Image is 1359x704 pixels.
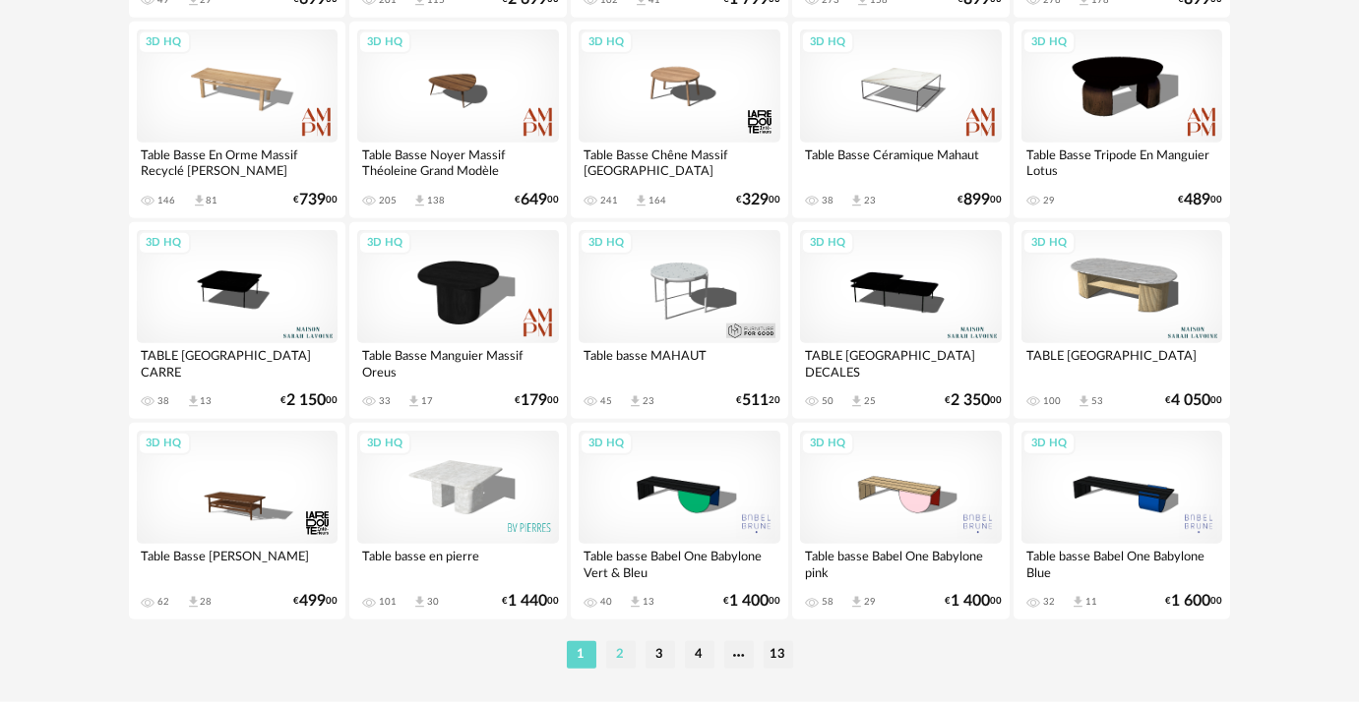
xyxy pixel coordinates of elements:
div: Table basse MAHAUT [579,343,780,382]
div: 3D HQ [580,432,633,456]
a: 3D HQ Table Basse [PERSON_NAME] 62 Download icon 28 €49900 [129,423,346,619]
a: 3D HQ Table Basse Manguier Massif Oreus 33 Download icon 17 €17900 [349,222,567,419]
span: 511 [742,394,769,407]
div: 17 [421,395,433,407]
div: € 00 [293,595,338,608]
span: Download icon [1077,394,1091,409]
div: 33 [379,395,391,407]
span: 2 150 [286,394,326,407]
div: Table Basse Manguier Massif Oreus [357,343,559,382]
span: Download icon [406,394,421,409]
span: Download icon [186,595,201,610]
div: € 00 [945,394,1002,407]
li: 1 [567,641,596,669]
span: Download icon [628,394,643,409]
a: 3D HQ Table Basse Tripode En Manguier Lotus 29 €48900 [1014,22,1231,218]
div: 32 [1043,596,1055,608]
li: 2 [606,641,636,669]
span: 1 400 [729,595,769,608]
div: € 00 [502,595,559,608]
div: 23 [864,195,876,206]
span: Download icon [634,194,649,208]
span: 4 050 [1171,394,1210,407]
div: Table Basse Chêne Massif [GEOGRAPHIC_DATA] [579,143,780,182]
div: Table basse en pierre [357,544,559,583]
div: 23 [643,395,654,407]
div: € 00 [293,194,338,206]
div: 3D HQ [138,432,191,456]
span: 499 [299,595,326,608]
a: 3D HQ Table basse en pierre 101 Download icon 30 €1 44000 [349,423,567,619]
a: 3D HQ Table Basse Chêne Massif [GEOGRAPHIC_DATA] 241 Download icon 164 €32900 [571,22,788,218]
div: 40 [600,596,612,608]
a: 3D HQ TABLE [GEOGRAPHIC_DATA] DECALES 50 Download icon 25 €2 35000 [792,222,1010,419]
span: 899 [963,194,990,206]
div: € 00 [957,194,1002,206]
div: 58 [822,596,834,608]
div: € 00 [736,194,780,206]
a: 3D HQ TABLE [GEOGRAPHIC_DATA] CARRE 38 Download icon 13 €2 15000 [129,222,346,419]
div: 30 [427,596,439,608]
div: 3D HQ [358,432,411,456]
div: 81 [207,195,218,206]
div: Table Basse En Orme Massif Recyclé [PERSON_NAME] [137,143,339,182]
li: 4 [685,641,714,669]
div: 29 [864,596,876,608]
span: Download icon [1071,595,1085,610]
span: 1 440 [508,595,547,608]
div: 62 [158,596,170,608]
div: € 00 [723,595,780,608]
div: 3D HQ [801,432,854,456]
div: 45 [600,395,612,407]
div: 3D HQ [138,231,191,256]
div: 3D HQ [138,30,191,55]
span: 179 [521,394,547,407]
div: 53 [1091,395,1103,407]
div: 3D HQ [358,231,411,256]
a: 3D HQ Table Basse En Orme Massif Recyclé [PERSON_NAME] 146 Download icon 81 €73900 [129,22,346,218]
div: 13 [201,395,213,407]
div: 38 [158,395,170,407]
div: € 00 [515,394,559,407]
div: 205 [379,195,397,206]
div: Table basse Babel One Babylone pink [800,544,1002,583]
span: Download icon [412,194,427,208]
span: Download icon [849,595,864,610]
div: 29 [1043,195,1055,206]
span: Download icon [849,194,864,208]
div: 138 [427,195,445,206]
a: 3D HQ Table basse MAHAUT 45 Download icon 23 €51120 [571,222,788,419]
div: 3D HQ [1022,231,1076,256]
span: 1 400 [951,595,990,608]
span: 1 600 [1171,595,1210,608]
span: 489 [1184,194,1210,206]
a: 3D HQ Table basse Babel One Babylone Blue 32 Download icon 11 €1 60000 [1014,423,1231,619]
span: Download icon [849,394,864,409]
div: Table Basse Céramique Mahaut [800,143,1002,182]
div: 100 [1043,395,1061,407]
div: 101 [379,596,397,608]
span: 2 350 [951,394,990,407]
div: 3D HQ [1022,30,1076,55]
div: 25 [864,395,876,407]
div: 38 [822,195,834,206]
div: € 00 [1178,194,1222,206]
div: 11 [1085,596,1097,608]
a: 3D HQ Table basse Babel One Babylone pink 58 Download icon 29 €1 40000 [792,423,1010,619]
div: TABLE [GEOGRAPHIC_DATA] CARRE [137,343,339,382]
span: 649 [521,194,547,206]
div: TABLE [GEOGRAPHIC_DATA] [1021,343,1223,382]
div: Table basse Babel One Babylone Blue [1021,544,1223,583]
a: 3D HQ Table Basse Noyer Massif Théoleine Grand Modèle 205 Download icon 138 €64900 [349,22,567,218]
div: € 00 [1165,595,1222,608]
li: 3 [646,641,675,669]
span: Download icon [628,595,643,610]
div: 3D HQ [580,231,633,256]
div: Table Basse Tripode En Manguier Lotus [1021,143,1223,182]
div: € 00 [945,595,1002,608]
div: Table Basse [PERSON_NAME] [137,544,339,583]
div: 3D HQ [358,30,411,55]
div: 3D HQ [801,231,854,256]
div: Table basse Babel One Babylone Vert & Bleu [579,544,780,583]
div: TABLE [GEOGRAPHIC_DATA] DECALES [800,343,1002,382]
